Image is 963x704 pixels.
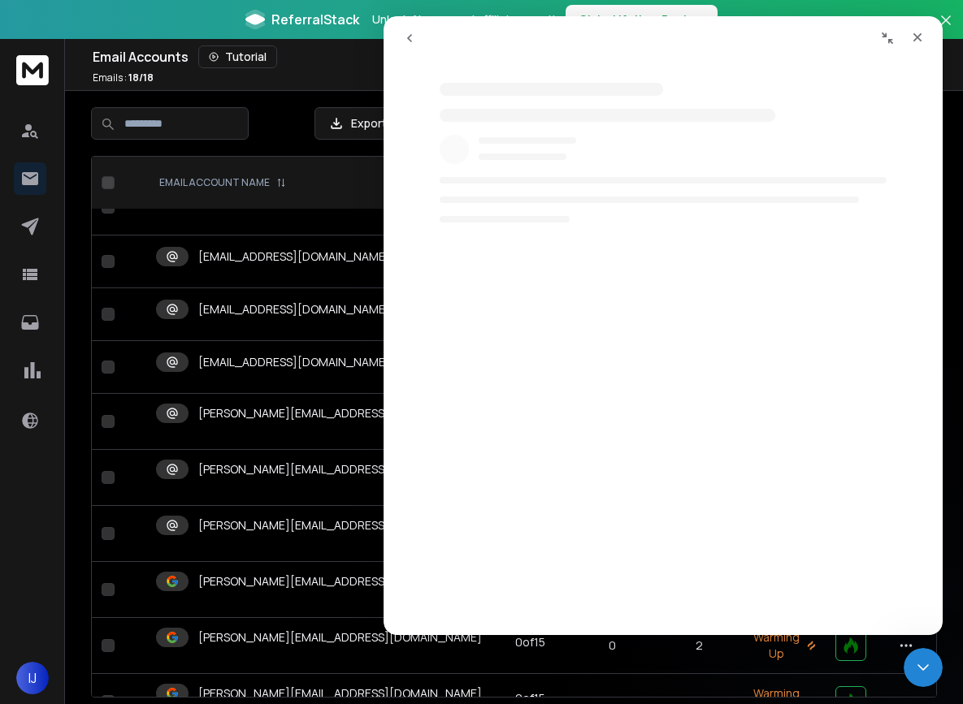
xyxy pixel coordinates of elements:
p: [PERSON_NAME][EMAIL_ADDRESS][DOMAIN_NAME] [198,629,482,646]
p: [EMAIL_ADDRESS][DOMAIN_NAME] [198,248,390,265]
p: [PERSON_NAME][EMAIL_ADDRESS][DOMAIN_NAME] [198,517,482,533]
p: Emails : [93,71,154,84]
div: 0 of 15 [515,634,545,650]
p: [PERSON_NAME][EMAIL_ADDRESS][DOMAIN_NAME] [198,685,482,702]
p: 0 [578,637,647,654]
div: Email Accounts [93,45,545,68]
p: Unlock AI-powered affiliate growth [372,11,559,28]
p: Warming Up [752,629,816,662]
button: Claim Lifetime Deal→ [566,5,718,34]
iframe: Intercom live chat [384,16,943,635]
p: [EMAIL_ADDRESS][DOMAIN_NAME] [198,354,390,370]
button: IJ [16,662,49,694]
button: Export [314,107,401,140]
div: EMAIL ACCOUNT NAME [159,176,286,189]
p: [PERSON_NAME][EMAIL_ADDRESS][DOMAIN_NAME] [198,461,482,477]
iframe: Intercom live chat [904,648,943,687]
span: ReferralStack [271,10,359,29]
td: 2 [657,618,742,674]
button: Tutorial [198,45,277,68]
span: → [693,11,705,28]
p: [PERSON_NAME][EMAIL_ADDRESS][DOMAIN_NAME] [198,405,482,421]
p: [PERSON_NAME][EMAIL_ADDRESS][DOMAIN_NAME] [198,573,482,590]
span: 18 / 18 [128,71,154,84]
p: [EMAIL_ADDRESS][DOMAIN_NAME] [198,301,390,317]
button: Close banner [935,10,956,49]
